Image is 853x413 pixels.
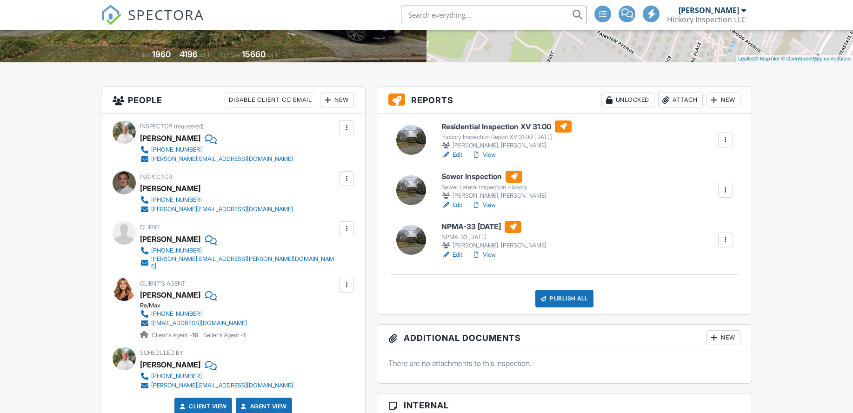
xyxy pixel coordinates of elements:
a: [PHONE_NUMBER] [140,309,247,319]
a: [PHONE_NUMBER] [140,145,293,154]
div: 4196 [180,49,198,59]
a: SPECTORA [101,13,204,32]
div: [PHONE_NUMBER] [151,310,202,318]
a: © MapTiler [755,56,780,61]
span: Inspector [140,173,172,180]
div: New [706,93,740,107]
span: Scheduled By [140,349,183,356]
a: Residential Inspection XV 31.00 Hickory Inspection Report XV 31.00 [DATE] [PERSON_NAME], [PERSON_... [441,120,572,150]
a: NPMA-33 [DATE] NPMA-33 [DATE] [PERSON_NAME], [PERSON_NAME] [441,221,546,251]
div: [PERSON_NAME], [PERSON_NAME] [441,141,572,150]
strong: 16 [192,332,198,339]
span: (requested) [174,123,204,130]
div: Publish All [535,290,593,307]
a: [PERSON_NAME] [140,288,200,302]
div: [PERSON_NAME] [140,232,200,246]
a: [PERSON_NAME][EMAIL_ADDRESS][DOMAIN_NAME] [140,154,293,164]
a: Edit [441,200,462,210]
span: Seller's Agent - [203,332,246,339]
div: [PHONE_NUMBER] [151,247,202,254]
div: Sewer Lateral Inspection Hickory [441,184,546,191]
div: New [706,330,740,345]
a: Leaflet [738,56,753,61]
div: NPMA-33 [DATE] [441,233,546,241]
div: [EMAIL_ADDRESS][DOMAIN_NAME] [151,320,247,327]
input: Search everything... [401,6,587,24]
span: Built [140,52,151,59]
a: View [472,250,496,260]
h6: Residential Inspection XV 31.00 [441,120,572,133]
span: sq. ft. [199,52,212,59]
h3: Reports [377,87,752,113]
span: sq.ft. [267,52,279,59]
h3: People [101,87,365,113]
div: Attach [658,93,703,107]
div: [PERSON_NAME][EMAIL_ADDRESS][DOMAIN_NAME] [151,155,293,163]
a: [PERSON_NAME][EMAIL_ADDRESS][PERSON_NAME][DOMAIN_NAME] [140,255,337,270]
div: [PERSON_NAME] [140,131,200,145]
p: There are no attachments to this inspection. [388,358,740,368]
span: Client's Agent - [152,332,200,339]
a: [EMAIL_ADDRESS][DOMAIN_NAME] [140,319,247,328]
h3: Additional Documents [377,325,752,351]
div: Unlocked [601,93,654,107]
a: Client View [178,402,227,411]
div: [PERSON_NAME][EMAIL_ADDRESS][PERSON_NAME][DOMAIN_NAME] [151,255,337,270]
span: Inspector [140,123,172,130]
div: [PHONE_NUMBER] [151,196,202,204]
a: [PHONE_NUMBER] [140,195,293,205]
a: Agent View [239,402,287,411]
div: [PERSON_NAME] [140,181,200,195]
a: Edit [441,150,462,160]
div: [PERSON_NAME], [PERSON_NAME] [441,241,546,250]
a: [PERSON_NAME][EMAIL_ADDRESS][DOMAIN_NAME] [140,381,293,390]
div: Disable Client CC Email [225,93,316,107]
div: Re/Max [140,302,254,309]
div: [PERSON_NAME][EMAIL_ADDRESS][DOMAIN_NAME] [151,382,293,389]
div: 15660 [242,49,266,59]
div: [PERSON_NAME] [140,358,200,372]
h6: NPMA-33 [DATE] [441,221,546,233]
div: Hickory Inspection Report XV 31.00 [DATE] [441,133,572,141]
div: Hickory Inspection LLC [667,15,746,24]
a: © OpenStreetMap contributors [781,56,851,61]
a: [PERSON_NAME][EMAIL_ADDRESS][DOMAIN_NAME] [140,205,293,214]
span: Lot Size [221,52,240,59]
a: [PHONE_NUMBER] [140,372,293,381]
div: [PERSON_NAME] [679,6,739,15]
a: View [472,150,496,160]
a: Sewer Inspection Sewer Lateral Inspection Hickory [PERSON_NAME], [PERSON_NAME] [441,171,546,200]
span: SPECTORA [128,5,204,24]
div: | [736,55,853,63]
div: [PERSON_NAME], [PERSON_NAME] [441,191,546,200]
h6: Sewer Inspection [441,171,546,183]
span: Client [140,224,160,231]
a: View [472,200,496,210]
div: [PERSON_NAME][EMAIL_ADDRESS][DOMAIN_NAME] [151,206,293,213]
a: Edit [441,250,462,260]
div: [PHONE_NUMBER] [151,373,202,380]
span: Client's Agent [140,280,186,287]
strong: 1 [243,332,246,339]
div: New [320,93,354,107]
img: The Best Home Inspection Software - Spectora [101,5,121,25]
a: [PHONE_NUMBER] [140,246,337,255]
div: [PHONE_NUMBER] [151,146,202,153]
div: 1960 [152,49,171,59]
